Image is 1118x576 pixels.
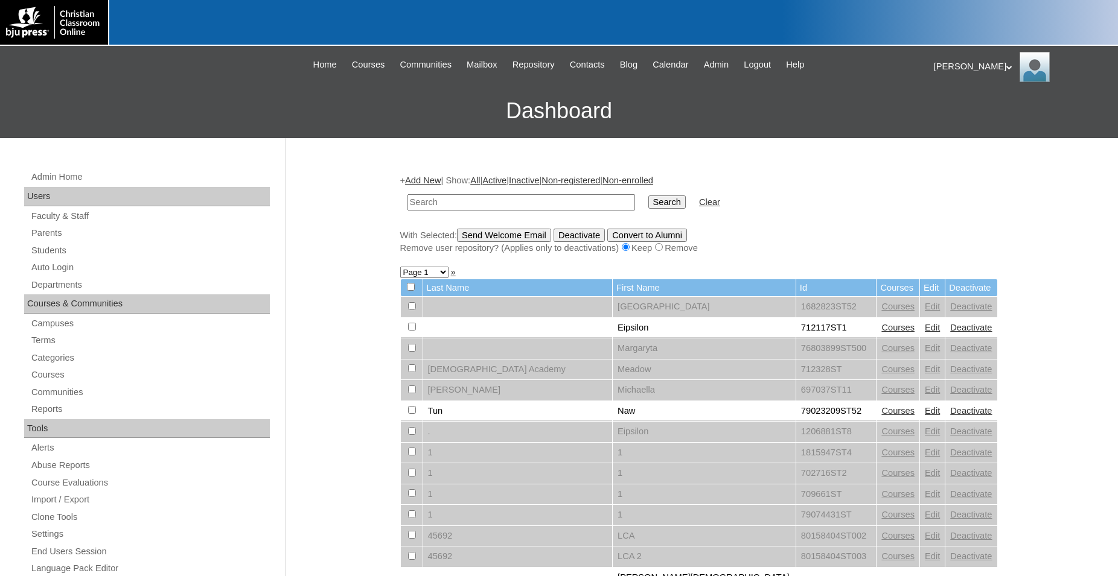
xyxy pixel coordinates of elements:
a: Home [307,58,343,72]
td: . [423,422,613,442]
td: 1206881ST8 [796,422,877,442]
a: Language Pack Editor [30,561,270,576]
div: With Selected: [400,229,998,255]
a: Edit [925,323,940,332]
a: All [470,176,480,185]
input: Search [407,194,635,210]
td: 79023209ST52 [796,401,877,422]
a: Courses [881,364,915,374]
a: Edit [925,343,940,353]
span: Courses [352,58,385,72]
a: Courses [881,551,915,561]
a: Mailbox [461,58,503,72]
a: Blog [614,58,644,72]
td: Id [796,279,877,297]
td: 45692 [423,546,613,567]
a: Import / Export [30,492,270,507]
img: Jonelle Rodriguez [1020,52,1050,82]
a: Clear [699,197,720,207]
a: Edit [925,426,940,436]
a: Non-registered [541,176,600,185]
td: Deactivate [945,279,997,297]
a: Inactive [509,176,540,185]
a: Courses [881,489,915,499]
td: First Name [613,279,796,297]
td: 702716ST2 [796,463,877,484]
img: logo-white.png [6,6,102,39]
a: Deactivate [950,343,992,353]
span: Communities [400,58,452,72]
td: Naw [613,401,796,422]
a: Course Evaluations [30,475,270,490]
td: Courses [877,279,919,297]
a: Auto Login [30,260,270,275]
td: 709661ST [796,484,877,505]
a: Deactivate [950,468,992,478]
a: Admin [698,58,735,72]
td: 79074431ST [796,505,877,525]
span: Calendar [653,58,688,72]
a: Edit [925,448,940,457]
span: Blog [620,58,637,72]
span: Home [313,58,337,72]
td: 45692 [423,526,613,546]
div: + | Show: | | | | [400,174,998,254]
a: Departments [30,277,270,293]
a: Settings [30,527,270,542]
span: Admin [704,58,729,72]
a: Communities [30,385,270,400]
a: Courses [881,406,915,416]
a: Deactivate [950,385,992,394]
td: 712117ST1 [796,318,877,338]
td: Tun [423,401,613,422]
input: Convert to Alumni [607,229,687,242]
a: Courses [881,531,915,540]
span: Mailbox [467,58,497,72]
td: 80158404ST002 [796,526,877,546]
a: Campuses [30,316,270,331]
a: Contacts [564,58,611,72]
div: Remove user repository? (Applies only to deactivations) Keep Remove [400,242,998,255]
div: Courses & Communities [24,294,270,314]
td: [GEOGRAPHIC_DATA] [613,297,796,317]
td: Meadow [613,359,796,380]
td: LCA [613,526,796,546]
a: Deactivate [950,323,992,332]
span: Logout [744,58,771,72]
a: Logout [738,58,777,72]
a: Alerts [30,440,270,455]
a: Reports [30,402,270,417]
a: Edit [925,385,940,394]
a: Faculty & Staff [30,209,270,224]
a: Edit [925,406,940,416]
td: Eipsilon [613,422,796,442]
a: Deactivate [950,406,992,416]
td: Margaryta [613,338,796,359]
span: Help [786,58,804,72]
td: Last Name [423,279,613,297]
td: Eipsilon [613,318,796,338]
a: Help [780,58,810,72]
a: Courses [881,302,915,311]
a: Terms [30,333,270,348]
a: Edit [925,551,940,561]
a: Non-enrolled [602,176,653,185]
a: » [451,267,456,277]
td: 1815947ST4 [796,443,877,463]
td: 712328ST [796,359,877,380]
a: Abuse Reports [30,458,270,473]
a: Edit [925,489,940,499]
input: Search [648,195,686,209]
a: End Users Session [30,544,270,559]
a: Edit [925,531,940,540]
a: Parents [30,226,270,241]
td: 1682823ST52 [796,297,877,317]
a: Deactivate [950,551,992,561]
td: 1 [423,484,613,505]
a: Deactivate [950,302,992,311]
a: Courses [881,385,915,394]
span: Contacts [570,58,605,72]
div: Tools [24,419,270,438]
div: Users [24,187,270,206]
td: 80158404ST003 [796,546,877,567]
